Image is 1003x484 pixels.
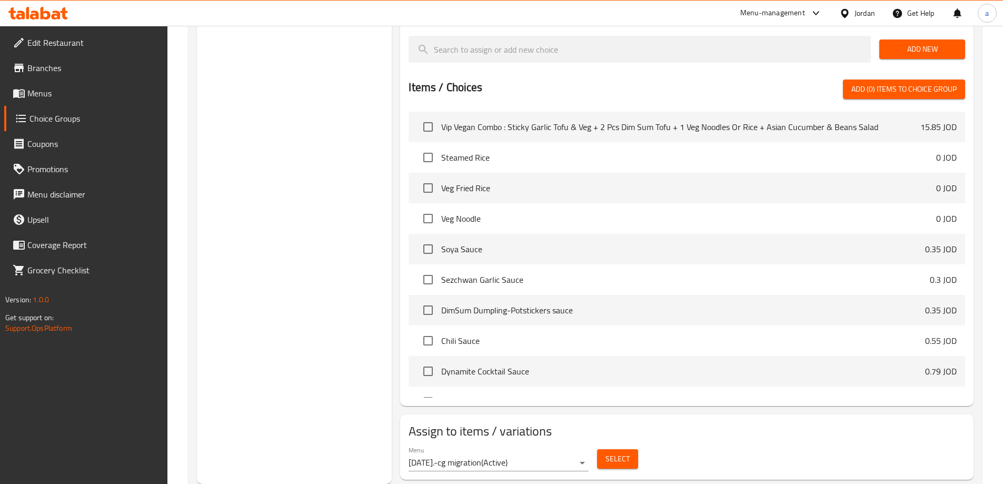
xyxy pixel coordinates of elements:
[925,396,957,408] p: 0.65 JOD
[441,243,925,255] span: Soya Sauce
[441,151,936,164] span: Steamed Rice
[409,36,871,63] input: search
[27,188,159,201] span: Menu disclaimer
[920,121,957,133] p: 15.85 JOD
[4,55,167,81] a: Branches
[27,239,159,251] span: Coverage Report
[925,365,957,378] p: 0.79 JOD
[27,264,159,276] span: Grocery Checklist
[417,238,439,260] span: Select choice
[4,258,167,283] a: Grocery Checklist
[409,455,589,471] div: [DATE].-cg migration(Active)
[441,334,925,347] span: Chili Sauce
[888,43,957,56] span: Add New
[936,151,957,164] p: 0 JOD
[409,80,482,95] h2: Items / Choices
[27,163,159,175] span: Promotions
[843,80,965,99] button: Add (0) items to choice group
[417,299,439,321] span: Select choice
[4,232,167,258] a: Coverage Report
[417,208,439,230] span: Select choice
[4,30,167,55] a: Edit Restaurant
[985,7,989,19] span: a
[851,83,957,96] span: Add (0) items to choice group
[27,87,159,100] span: Menus
[27,36,159,49] span: Edit Restaurant
[4,156,167,182] a: Promotions
[33,293,49,307] span: 1.0.0
[936,182,957,194] p: 0 JOD
[441,304,925,317] span: DimSum Dumpling-Potstickers sauce
[441,121,920,133] span: Vip Vegan Combo : Sticky Garlic Tofu & Veg + 2 Pcs Dim Sum Tofu + 1 Veg Noodles Or Rice + Asian C...
[4,182,167,207] a: Menu disclaimer
[879,39,965,59] button: Add New
[409,423,965,440] h2: Assign to items / variations
[4,106,167,131] a: Choice Groups
[441,365,925,378] span: Dynamite Cocktail Sauce
[936,212,957,225] p: 0 JOD
[417,177,439,199] span: Select choice
[417,360,439,382] span: Select choice
[5,321,72,335] a: Support.OpsPlatform
[417,269,439,291] span: Select choice
[441,273,930,286] span: Sezchwan Garlic Sauce
[930,273,957,286] p: 0.3 JOD
[27,213,159,226] span: Upsell
[27,62,159,74] span: Branches
[740,7,805,19] div: Menu-management
[441,396,925,408] span: Sweet & Sour Sauce
[925,334,957,347] p: 0.55 JOD
[605,452,630,466] span: Select
[417,330,439,352] span: Select choice
[4,207,167,232] a: Upsell
[409,447,424,453] label: Menu
[5,311,54,324] span: Get support on:
[4,81,167,106] a: Menus
[597,449,638,469] button: Select
[441,212,936,225] span: Veg Noodle
[27,137,159,150] span: Coupons
[925,304,957,317] p: 0.35 JOD
[5,293,31,307] span: Version:
[4,131,167,156] a: Coupons
[441,182,936,194] span: Veg Fried Rice
[417,391,439,413] span: Select choice
[29,112,159,125] span: Choice Groups
[925,243,957,255] p: 0.35 JOD
[855,7,875,19] div: Jordan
